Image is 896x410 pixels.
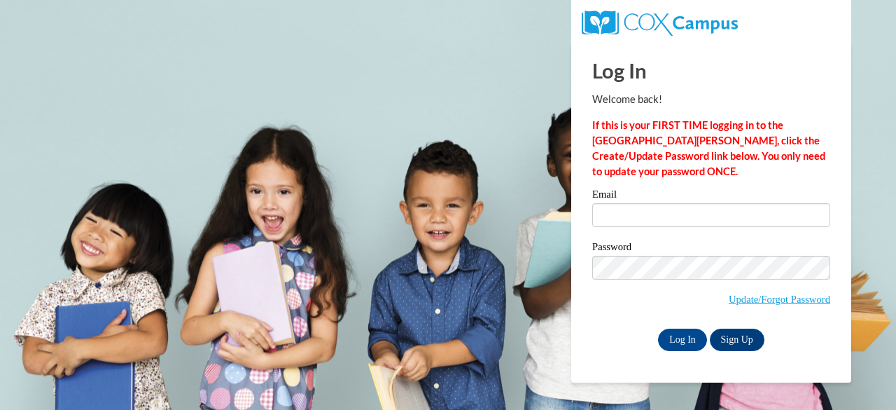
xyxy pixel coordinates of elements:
[729,294,830,305] a: Update/Forgot Password
[592,189,830,203] label: Email
[582,11,738,36] img: COX Campus
[658,329,707,351] input: Log In
[592,56,830,85] h1: Log In
[582,16,738,28] a: COX Campus
[710,329,764,351] a: Sign Up
[592,92,830,107] p: Welcome back!
[592,242,830,256] label: Password
[592,119,825,177] strong: If this is your FIRST TIME logging in to the [GEOGRAPHIC_DATA][PERSON_NAME], click the Create/Upd...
